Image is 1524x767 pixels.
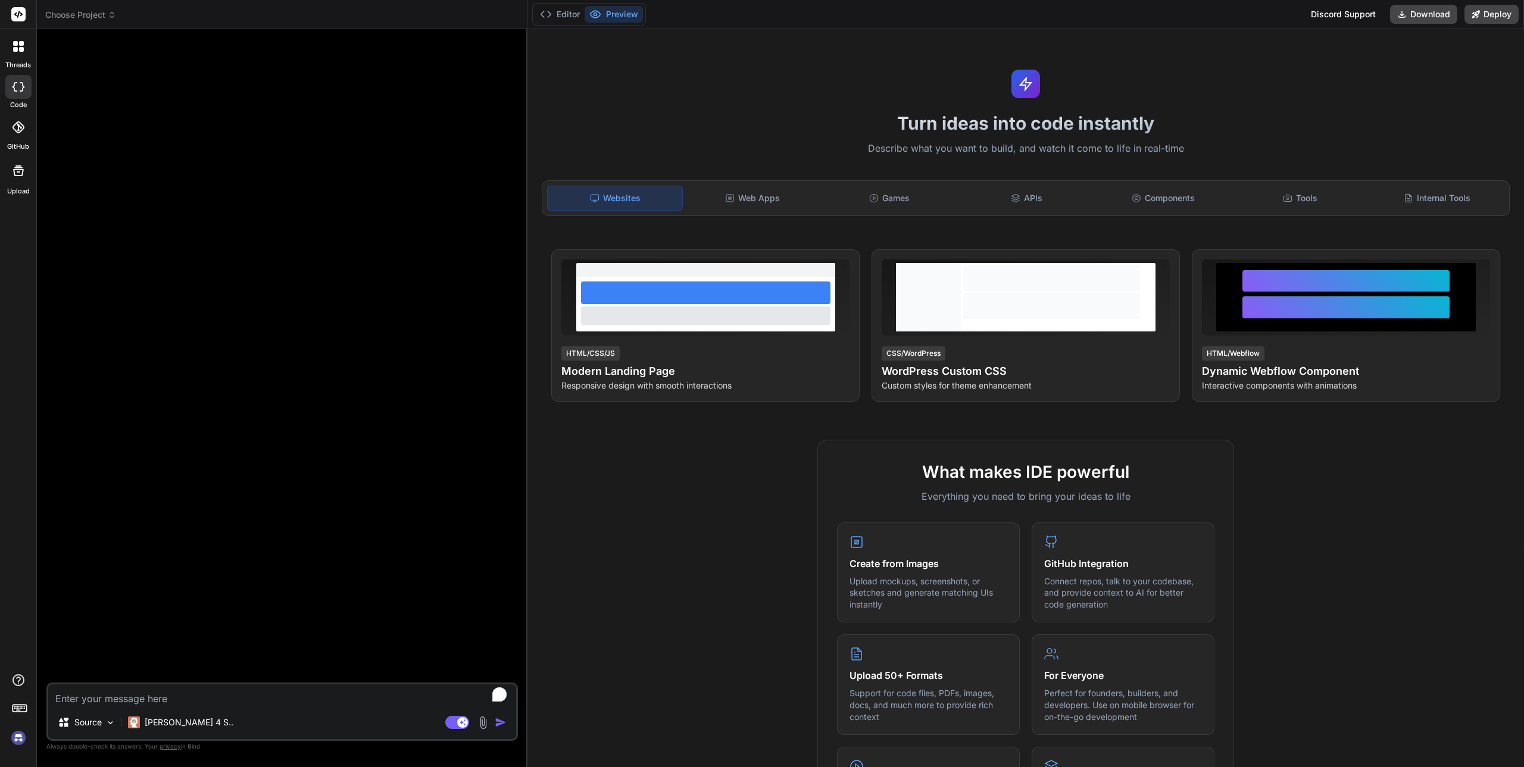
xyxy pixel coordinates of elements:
[1044,687,1202,722] p: Perfect for founders, builders, and developers. Use on mobile browser for on-the-go development
[850,668,1007,683] h4: Upload 50+ Formats
[837,489,1214,503] p: Everything you need to bring your ideas to life
[7,142,29,152] label: GitHub
[5,60,31,70] label: threads
[561,380,850,392] p: Responsive design with smooth interactions
[45,9,116,21] span: Choose Project
[535,6,585,23] button: Editor
[1390,5,1457,24] button: Download
[1464,5,1519,24] button: Deploy
[882,363,1170,380] h4: WordPress Custom CSS
[1304,5,1383,24] div: Discord Support
[837,459,1214,484] h2: What makes IDE powerful
[46,741,518,752] p: Always double-check its answers. Your in Bind
[160,743,181,750] span: privacy
[1044,556,1202,571] h4: GitHub Integration
[1233,186,1367,211] div: Tools
[1202,346,1264,361] div: HTML/Webflow
[959,186,1094,211] div: APIs
[1096,186,1231,211] div: Components
[105,718,115,728] img: Pick Models
[850,575,1007,611] p: Upload mockups, screenshots, or sketches and generate matching UIs instantly
[1044,575,1202,611] p: Connect repos, talk to your codebase, and provide context to AI for better code generation
[850,556,1007,571] h4: Create from Images
[1202,363,1490,380] h4: Dynamic Webflow Component
[1044,668,1202,683] h4: For Everyone
[685,186,820,211] div: Web Apps
[128,716,140,728] img: Claude 4 Sonnet
[535,141,1517,156] p: Describe what you want to build, and watch it come to life in real-time
[7,186,30,196] label: Upload
[561,363,850,380] h4: Modern Landing Page
[1202,380,1490,392] p: Interactive components with animations
[476,716,490,730] img: attachment
[145,716,233,728] p: [PERSON_NAME] 4 S..
[850,687,1007,722] p: Support for code files, PDFs, images, docs, and much more to provide rich context
[1370,186,1504,211] div: Internal Tools
[822,186,957,211] div: Games
[882,346,945,361] div: CSS/WordPress
[495,716,507,728] img: icon
[8,728,29,748] img: signin
[561,346,620,361] div: HTML/CSS/JS
[547,186,683,211] div: Websites
[48,684,516,706] textarea: To enrich screen reader interactions, please activate Accessibility in Grammarly extension settings
[535,112,1517,134] h1: Turn ideas into code instantly
[585,6,643,23] button: Preview
[882,380,1170,392] p: Custom styles for theme enhancement
[10,100,27,110] label: code
[74,716,102,728] p: Source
